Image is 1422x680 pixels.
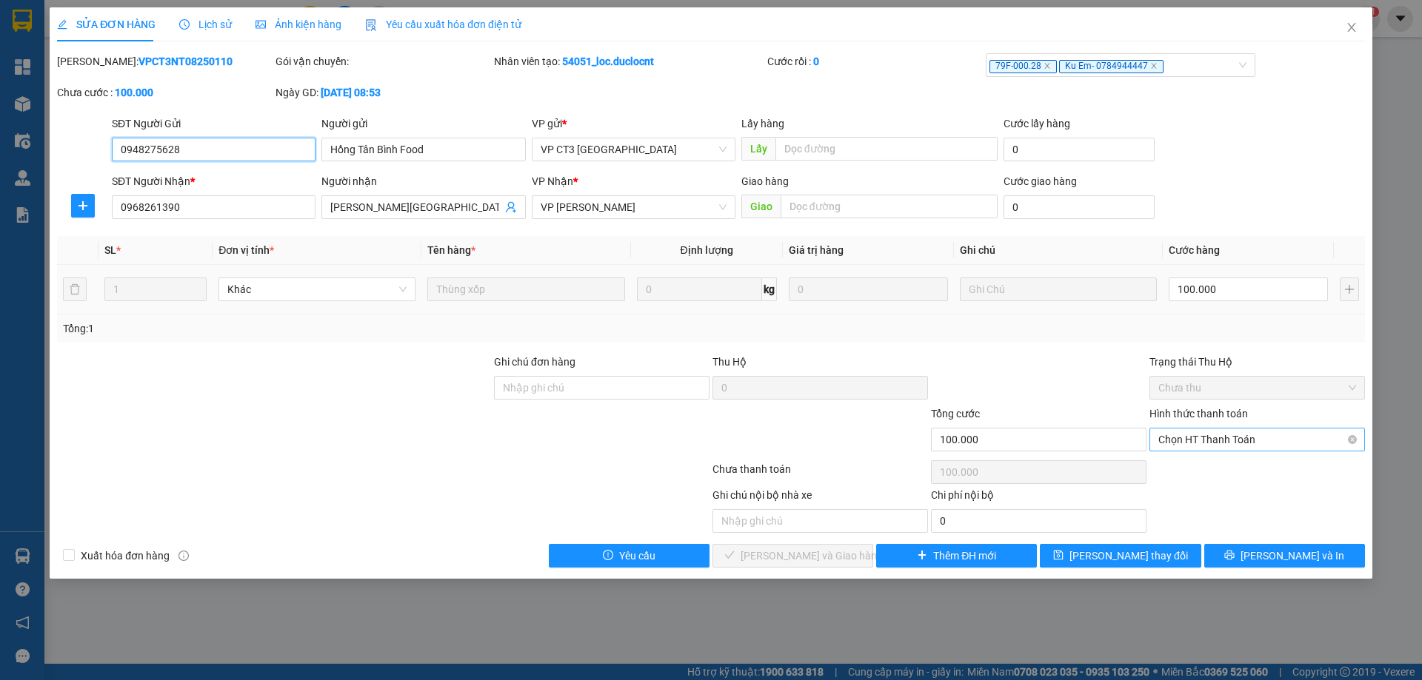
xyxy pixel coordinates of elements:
b: 100.000 [115,87,153,98]
label: Cước giao hàng [1004,175,1077,187]
span: [PERSON_NAME] thay đổi [1069,548,1188,564]
span: Định lượng [681,244,733,256]
span: close-circle [1348,435,1357,444]
strong: Gửi: [6,37,120,65]
div: SĐT Người Nhận [112,173,316,189]
span: [PERSON_NAME] dạy lái [GEOGRAPHIC_DATA] [6,67,120,110]
button: printer[PERSON_NAME] và In [1204,544,1365,568]
b: VPCT3NT08250110 [138,55,233,67]
th: Ghi chú [954,236,1163,265]
div: Cước rồi : [767,53,983,70]
span: plus [917,550,927,562]
span: close [1150,62,1158,70]
div: Nhân viên tạo: [494,53,764,70]
span: clock-circle [179,19,190,30]
button: plus [71,194,95,218]
div: Người nhận [321,173,525,189]
span: VP CT3 [GEOGRAPHIC_DATA] [6,37,120,65]
label: Ghi chú đơn hàng [494,356,575,368]
span: Tên hàng [427,244,475,256]
img: icon [365,19,377,31]
input: Dọc đường [781,195,998,218]
span: exclamation-circle [603,550,613,562]
input: Cước lấy hàng [1004,138,1155,161]
span: Ku Em- 0784944447 [1059,60,1164,73]
span: SỬA ĐƠN HÀNG [57,18,156,30]
button: delete [63,277,87,301]
span: SL [104,244,116,256]
span: 79F-000.28 [989,60,1057,73]
strong: Nhà xe Đức lộc [61,8,184,29]
button: plusThêm ĐH mới [876,544,1037,568]
span: Tổng cước [931,408,980,420]
span: picture [256,19,266,30]
span: kg [762,277,777,301]
span: edit [57,19,67,30]
span: close [1346,21,1358,33]
span: Đơn vị tính [218,244,274,256]
button: Close [1331,7,1372,49]
input: Ghi Chú [960,277,1157,301]
span: VP Phan Rang [541,196,727,218]
span: printer [1224,550,1235,562]
span: Thêm ĐH mới [933,548,996,564]
input: Dọc đường [775,137,998,161]
span: Lịch sử [179,18,232,30]
span: Chọn HT Thanh Toán [1158,428,1356,451]
div: Chưa cước : [57,84,273,101]
b: 54051_loc.duclocnt [562,55,654,67]
span: VP CT3 Nha Trang [541,138,727,161]
button: exclamation-circleYêu cầu [549,544,710,568]
span: Lấy [741,137,775,161]
div: Người gửi [321,115,525,132]
span: Chưa thu [1158,377,1356,399]
div: Chi phí nội bộ [931,487,1146,509]
div: Ghi chú nội bộ nhà xe [712,487,928,509]
span: user-add [505,201,517,213]
input: Nhập ghi chú [712,509,928,533]
span: Xuất hóa đơn hàng [75,548,176,564]
input: 0 [789,277,948,301]
span: Thu Hộ [712,356,747,368]
div: Tổng: 1 [63,320,549,337]
span: Yêu cầu [619,548,655,564]
label: Hình thức thanh toán [1149,408,1248,420]
span: info-circle [178,551,189,561]
div: Gói vận chuyển: [276,53,491,70]
span: Giao [741,195,781,218]
button: check[PERSON_NAME] và Giao hàng [712,544,873,568]
span: close [1044,62,1051,70]
span: Khác [227,278,407,300]
div: Chưa thanh toán [711,461,929,487]
span: Cước hàng [1169,244,1220,256]
span: VP [PERSON_NAME] [126,36,216,64]
span: Yêu cầu xuất hóa đơn điện tử [365,18,521,30]
label: Cước lấy hàng [1004,118,1070,129]
div: Ngày GD: [276,84,491,101]
b: [DATE] 08:53 [321,87,381,98]
div: VP gửi [532,115,735,132]
div: [PERSON_NAME]: [57,53,273,70]
strong: Nhận: [126,36,216,64]
span: plus [72,200,94,212]
span: Lấy hàng [741,118,784,129]
span: save [1053,550,1064,562]
span: Tận nơi trường lái [GEOGRAPHIC_DATA] [126,66,240,94]
button: plus [1340,277,1359,301]
span: Ảnh kiện hàng [256,18,341,30]
span: VP Nhận [532,175,573,187]
input: VD: Bàn, Ghế [427,277,624,301]
button: save[PERSON_NAME] thay đổi [1040,544,1201,568]
span: [PERSON_NAME] [126,96,216,110]
input: Cước giao hàng [1004,195,1155,219]
b: 0 [813,55,819,67]
span: [PERSON_NAME] và In [1241,548,1344,564]
div: SĐT Người Gửi [112,115,316,132]
span: Giá trị hàng [789,244,844,256]
span: Giao hàng [741,175,789,187]
input: Ghi chú đơn hàng [494,376,710,400]
div: Trạng thái Thu Hộ [1149,354,1365,370]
